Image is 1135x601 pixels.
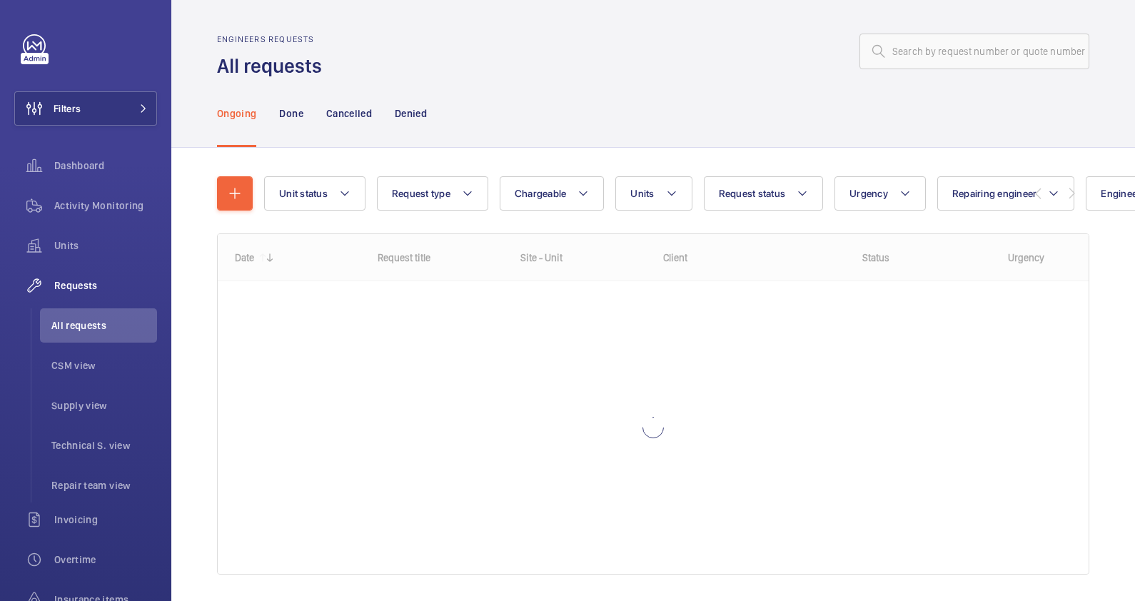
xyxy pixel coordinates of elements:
span: CSM view [51,358,157,373]
input: Search by request number or quote number [859,34,1089,69]
p: Cancelled [326,106,372,121]
span: All requests [51,318,157,333]
p: Done [279,106,303,121]
span: Repair team view [51,478,157,493]
span: Chargeable [515,188,567,199]
span: Unit status [279,188,328,199]
span: Request type [392,188,450,199]
button: Repairing engineer [937,176,1075,211]
button: Urgency [834,176,926,211]
button: Chargeable [500,176,605,211]
span: Dashboard [54,158,157,173]
span: Technical S. view [51,438,157,453]
button: Unit status [264,176,365,211]
p: Denied [395,106,427,121]
span: Overtime [54,552,157,567]
span: Repairing engineer [952,188,1037,199]
span: Units [54,238,157,253]
button: Units [615,176,692,211]
span: Requests [54,278,157,293]
h2: Engineers requests [217,34,331,44]
button: Request status [704,176,824,211]
span: Invoicing [54,512,157,527]
button: Request type [377,176,488,211]
h1: All requests [217,53,331,79]
span: Supply view [51,398,157,413]
span: Activity Monitoring [54,198,157,213]
span: Request status [719,188,786,199]
span: Units [630,188,654,199]
span: Urgency [849,188,888,199]
button: Filters [14,91,157,126]
span: Filters [54,101,81,116]
p: Ongoing [217,106,256,121]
